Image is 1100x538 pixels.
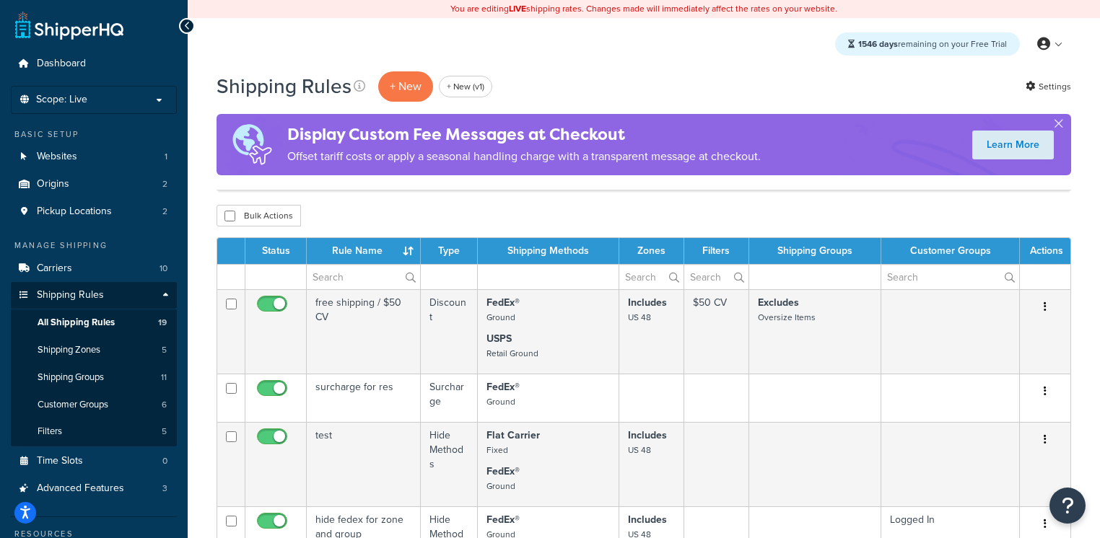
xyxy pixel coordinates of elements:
[858,38,898,50] strong: 1546 days
[11,255,177,282] li: Carriers
[307,422,421,506] td: test
[421,289,477,374] td: Discount
[478,238,619,264] th: Shipping Methods
[307,265,420,289] input: Search
[217,114,287,175] img: duties-banner-06bc72dcb5fe05cb3f9472aba00be2ae8eb53ab6f0d8bb03d382ba314ac3c341.png
[11,198,177,225] li: Pickup Locations
[217,72,352,100] h1: Shipping Rules
[486,311,515,324] small: Ground
[11,171,177,198] a: Origins 2
[162,399,167,411] span: 6
[162,425,167,438] span: 5
[684,265,748,289] input: Search
[162,344,167,356] span: 5
[161,371,167,384] span: 11
[11,282,177,309] a: Shipping Rules
[37,58,86,70] span: Dashboard
[37,289,104,301] span: Shipping Rules
[38,371,104,384] span: Shipping Groups
[421,422,477,506] td: Hide Methods
[628,428,667,443] strong: Includes
[619,265,684,289] input: Search
[11,364,177,391] a: Shipping Groups 11
[287,123,761,146] h4: Display Custom Fee Messages at Checkout
[11,392,177,418] a: Customer Groups 6
[628,512,667,527] strong: Includes
[37,482,124,495] span: Advanced Features
[37,178,69,190] span: Origins
[307,374,421,422] td: surcharge for res
[11,128,177,141] div: Basic Setup
[11,255,177,282] a: Carriers 10
[628,295,667,310] strong: Includes
[37,206,112,218] span: Pickup Locations
[619,238,684,264] th: Zones
[378,71,433,101] p: + New
[11,309,177,336] li: All Shipping Rules
[11,418,177,445] li: Filters
[486,379,520,394] strong: FedEx®
[37,263,72,275] span: Carriers
[11,239,177,252] div: Manage Shipping
[835,32,1020,56] div: remaining on your Free Trial
[486,295,520,310] strong: FedEx®
[1049,488,1086,524] button: Open Resource Center
[421,374,477,422] td: Surcharge
[758,311,816,324] small: Oversize Items
[486,480,515,493] small: Ground
[11,418,177,445] a: Filters 5
[486,512,520,527] strong: FedEx®
[11,198,177,225] a: Pickup Locations 2
[162,455,167,467] span: 0
[1020,238,1070,264] th: Actions
[11,337,177,363] li: Shipping Zones
[11,475,177,502] li: Advanced Features
[1026,76,1071,97] a: Settings
[684,238,749,264] th: Filters
[486,331,512,346] strong: USPS
[11,282,177,446] li: Shipping Rules
[160,263,167,275] span: 10
[38,344,100,356] span: Shipping Zones
[972,131,1054,159] a: Learn More
[421,238,477,264] th: Type
[11,475,177,502] a: Advanced Features 3
[165,151,167,163] span: 1
[162,206,167,218] span: 2
[881,238,1020,264] th: Customer Groups
[486,347,538,360] small: Retail Ground
[38,399,108,411] span: Customer Groups
[486,428,540,443] strong: Flat Carrier
[749,238,882,264] th: Shipping Groups
[628,311,651,324] small: US 48
[287,146,761,167] p: Offset tariff costs or apply a seasonal handling charge with a transparent message at checkout.
[758,295,799,310] strong: Excludes
[37,455,83,467] span: Time Slots
[11,392,177,418] li: Customer Groups
[11,50,177,77] a: Dashboard
[11,448,177,475] li: Time Slots
[307,238,421,264] th: Rule Name : activate to sort column ascending
[684,289,749,374] td: $50 CV
[628,444,651,457] small: US 48
[162,482,167,495] span: 3
[486,444,508,457] small: Fixed
[307,289,421,374] td: free shipping / $50 CV
[11,364,177,391] li: Shipping Groups
[509,2,526,15] b: LIVE
[15,11,123,40] a: ShipperHQ Home
[486,464,520,479] strong: FedEx®
[881,265,1019,289] input: Search
[11,309,177,336] a: All Shipping Rules 19
[439,76,492,97] a: + New (v1)
[158,317,167,329] span: 19
[486,395,515,408] small: Ground
[11,171,177,198] li: Origins
[36,94,87,106] span: Scope: Live
[11,144,177,170] a: Websites 1
[162,178,167,190] span: 2
[11,337,177,363] a: Shipping Zones 5
[245,238,307,264] th: Status
[38,425,62,438] span: Filters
